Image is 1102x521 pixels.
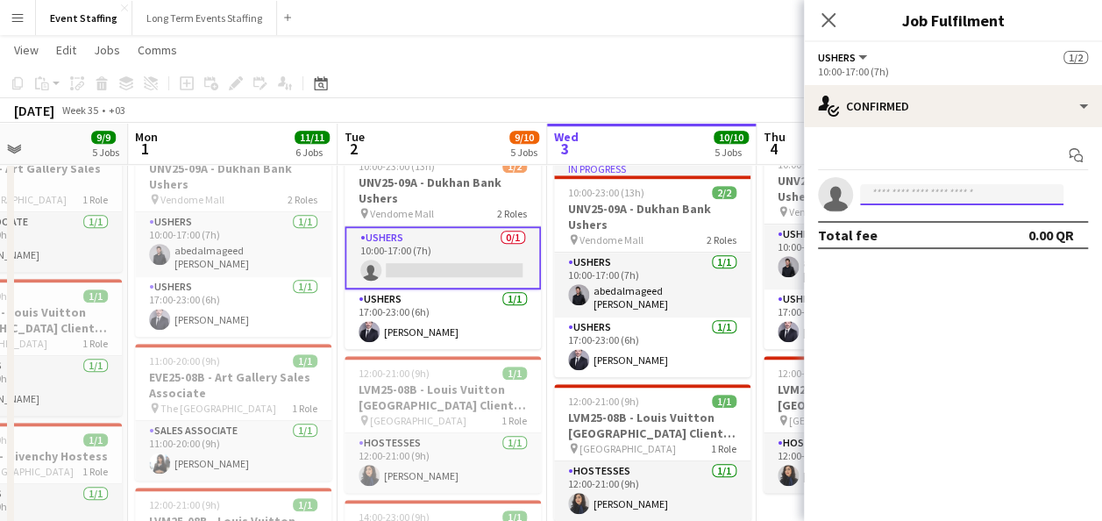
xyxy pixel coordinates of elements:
[345,226,541,289] app-card-role: Ushers0/110:00-17:00 (7h)
[370,414,466,427] span: [GEOGRAPHIC_DATA]
[764,356,960,493] app-job-card: 12:00-21:00 (9h)1/1LVM25-08B - Louis Vuitton [GEOGRAPHIC_DATA] Client Advisor [GEOGRAPHIC_DATA]1 ...
[132,139,158,159] span: 1
[36,1,132,35] button: Event Staffing
[502,160,527,173] span: 1/2
[554,384,750,521] app-job-card: 12:00-21:00 (9h)1/1LVM25-08B - Louis Vuitton [GEOGRAPHIC_DATA] Client Advisor [GEOGRAPHIC_DATA]1 ...
[345,129,365,145] span: Tue
[293,498,317,511] span: 1/1
[49,39,83,61] a: Edit
[83,289,108,303] span: 1/1
[94,42,120,58] span: Jobs
[58,103,102,117] span: Week 35
[345,382,541,413] h3: LVM25-08B - Louis Vuitton [GEOGRAPHIC_DATA] Client Advisor
[345,175,541,206] h3: UNV25-09A - Dukhan Bank Ushers
[764,289,960,349] app-card-role: Ushers1/117:00-23:00 (6h)[PERSON_NAME]
[764,147,960,349] app-job-card: 10:00-23:00 (13h)2/2UNV25-09A - Dukhan Bank Ushers Vendome Mall2 RolesUshers1/110:00-17:00 (7h)ab...
[510,146,538,159] div: 5 Jobs
[132,1,277,35] button: Long Term Events Staffing
[293,354,317,368] span: 1/1
[288,193,317,206] span: 2 Roles
[789,414,885,427] span: [GEOGRAPHIC_DATA]
[14,102,54,119] div: [DATE]
[568,186,644,199] span: 10:00-23:00 (13h)
[149,354,220,368] span: 11:00-20:00 (9h)
[109,103,125,117] div: +03
[554,161,750,377] app-job-card: In progress10:00-23:00 (13h)2/2UNV25-09A - Dukhan Bank Ushers Vendome Mall2 RolesUshers1/110:00-1...
[761,139,786,159] span: 4
[712,186,736,199] span: 2/2
[135,135,331,337] app-job-card: 10:00-23:00 (13h)2/2UNV25-09A - Dukhan Bank Ushers Vendome Mall2 RolesUshers1/110:00-17:00 (7h)ab...
[509,131,539,144] span: 9/10
[135,129,158,145] span: Mon
[83,433,108,446] span: 1/1
[91,131,116,144] span: 9/9
[818,65,1088,78] div: 10:00-17:00 (7h)
[804,9,1102,32] h3: Job Fulfilment
[56,42,76,58] span: Edit
[138,42,177,58] span: Comms
[712,395,736,408] span: 1/1
[160,402,276,415] span: The [GEOGRAPHIC_DATA]
[160,193,224,206] span: Vendome Mall
[7,39,46,61] a: View
[345,433,541,493] app-card-role: Hostesses1/112:00-21:00 (9h)[PERSON_NAME]
[715,146,748,159] div: 5 Jobs
[135,369,331,401] h3: EVE25-08B - Art Gallery Sales Associate
[295,146,329,159] div: 6 Jobs
[359,367,430,380] span: 12:00-21:00 (9h)
[135,212,331,277] app-card-role: Ushers1/110:00-17:00 (7h)abedalmageed [PERSON_NAME]
[135,161,331,192] h3: UNV25-09A - Dukhan Bank Ushers
[135,277,331,337] app-card-role: Ushers1/117:00-23:00 (6h)[PERSON_NAME]
[579,442,676,455] span: [GEOGRAPHIC_DATA]
[345,289,541,349] app-card-role: Ushers1/117:00-23:00 (6h)[PERSON_NAME]
[82,465,108,478] span: 1 Role
[818,51,870,64] button: Ushers
[764,433,960,493] app-card-role: Hostesses1/112:00-21:00 (9h)[PERSON_NAME]
[82,193,108,206] span: 1 Role
[764,129,786,145] span: Thu
[778,367,849,380] span: 12:00-21:00 (9h)
[804,85,1102,127] div: Confirmed
[554,201,750,232] h3: UNV25-09A - Dukhan Bank Ushers
[764,382,960,413] h3: LVM25-08B - Louis Vuitton [GEOGRAPHIC_DATA] Client Advisor
[714,131,749,144] span: 10/10
[711,442,736,455] span: 1 Role
[764,225,960,289] app-card-role: Ushers1/110:00-17:00 (7h)abedalmageed [PERSON_NAME]
[135,344,331,481] app-job-card: 11:00-20:00 (9h)1/1EVE25-08B - Art Gallery Sales Associate The [GEOGRAPHIC_DATA]1 RoleSales Assoc...
[554,253,750,318] app-card-role: Ushers1/110:00-17:00 (7h)abedalmageed [PERSON_NAME]
[502,367,527,380] span: 1/1
[345,356,541,493] app-job-card: 12:00-21:00 (9h)1/1LVM25-08B - Louis Vuitton [GEOGRAPHIC_DATA] Client Advisor [GEOGRAPHIC_DATA]1 ...
[554,410,750,441] h3: LVM25-08B - Louis Vuitton [GEOGRAPHIC_DATA] Client Advisor
[345,135,541,349] app-job-card: Updated10:00-23:00 (13h)1/2UNV25-09A - Dukhan Bank Ushers Vendome Mall2 RolesUshers0/110:00-17:00...
[342,139,365,159] span: 2
[579,233,643,246] span: Vendome Mall
[1028,226,1074,244] div: 0.00 QR
[568,395,639,408] span: 12:00-21:00 (9h)
[1063,51,1088,64] span: 1/2
[554,129,579,145] span: Wed
[292,402,317,415] span: 1 Role
[764,173,960,204] h3: UNV25-09A - Dukhan Bank Ushers
[554,161,750,175] div: In progress
[359,160,435,173] span: 10:00-23:00 (13h)
[554,318,750,377] app-card-role: Ushers1/117:00-23:00 (6h)[PERSON_NAME]
[135,421,331,481] app-card-role: Sales Associate1/111:00-20:00 (9h)[PERSON_NAME]
[87,39,127,61] a: Jobs
[554,461,750,521] app-card-role: Hostesses1/112:00-21:00 (9h)[PERSON_NAME]
[14,42,39,58] span: View
[551,139,579,159] span: 3
[501,414,527,427] span: 1 Role
[149,498,220,511] span: 12:00-21:00 (9h)
[497,207,527,220] span: 2 Roles
[818,51,856,64] span: Ushers
[707,233,736,246] span: 2 Roles
[131,39,184,61] a: Comms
